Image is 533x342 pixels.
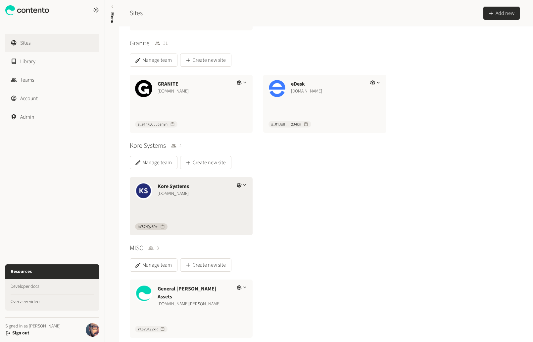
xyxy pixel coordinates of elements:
[130,243,143,253] h3: MISC
[130,280,253,338] button: General Contento AssetsGeneral [PERSON_NAME] Assets[DOMAIN_NAME][PERSON_NAME]VK6vBK72xR
[11,279,94,294] a: Developer docs
[138,121,168,127] span: s_01jKQ...6sn9n
[109,12,116,23] span: Menu
[135,285,152,302] img: General Contento Assets
[483,7,520,20] button: Add new
[5,323,61,330] span: Signed in as [PERSON_NAME]
[180,156,231,169] button: Create new site
[180,54,231,67] button: Create new site
[158,285,231,301] div: General [PERSON_NAME] Assets
[268,121,311,128] button: s_01JsH...234Km
[86,323,99,337] img: Josh Angell
[158,190,231,197] div: [DOMAIN_NAME]
[12,330,29,337] button: Sign out
[155,38,168,48] span: 31
[11,294,94,309] a: Overview video
[5,71,99,89] a: Teams
[130,141,166,151] h3: Kore Systems
[135,326,168,332] button: VK6vBK72xR
[5,264,99,279] h3: Resources
[135,80,152,97] img: GRANITE
[138,326,158,332] span: VK6vBK72xR
[130,258,177,272] button: Manage team
[5,52,99,71] a: Library
[130,54,177,67] button: Manage team
[130,75,253,133] button: GRANITEGRANITE[DOMAIN_NAME]s_01jKQ...6sn9n
[263,75,386,133] button: eDeskeDesk[DOMAIN_NAME]s_01JsH...234Km
[271,121,301,127] span: s_01JsH...234Km
[5,89,99,108] a: Account
[5,108,99,126] a: Admin
[158,80,231,88] div: GRANITE
[148,243,159,253] span: 3
[171,141,182,151] span: 4
[268,80,286,97] img: eDesk
[180,258,231,272] button: Create new site
[130,8,143,18] h2: Sites
[138,224,158,230] span: bV87NQv6Dr
[135,182,152,200] img: Kore Systems
[130,156,177,169] button: Manage team
[158,301,231,308] div: [DOMAIN_NAME][PERSON_NAME]
[158,88,231,95] div: [DOMAIN_NAME]
[135,121,177,128] button: s_01jKQ...6sn9n
[5,34,99,52] a: Sites
[135,223,168,230] button: bV87NQv6Dr
[130,177,253,235] button: Kore SystemsKore Systems[DOMAIN_NAME]bV87NQv6Dr
[291,80,364,88] div: eDesk
[158,182,231,190] div: Kore Systems
[291,88,364,95] div: [DOMAIN_NAME]
[130,38,150,48] h3: Granite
